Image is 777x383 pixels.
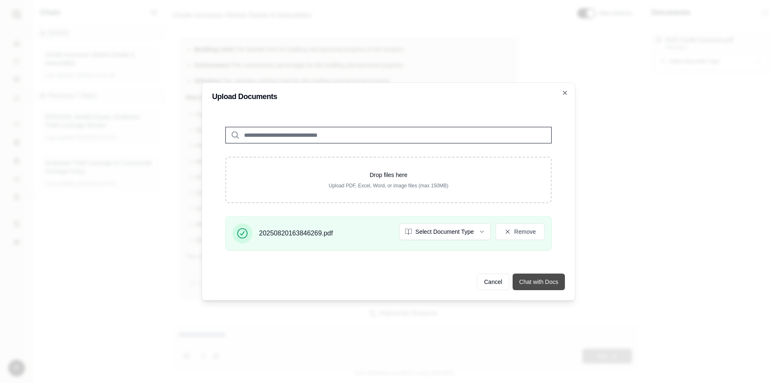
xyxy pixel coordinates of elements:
button: Chat with Docs [513,274,565,290]
button: Cancel [477,274,509,290]
h2: Upload Documents [212,93,565,100]
span: 20250820163846269.pdf [259,228,333,238]
p: Upload PDF, Excel, Word, or image files (max 150MB) [239,182,538,189]
p: Drop files here [239,171,538,179]
button: Remove [496,223,545,240]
